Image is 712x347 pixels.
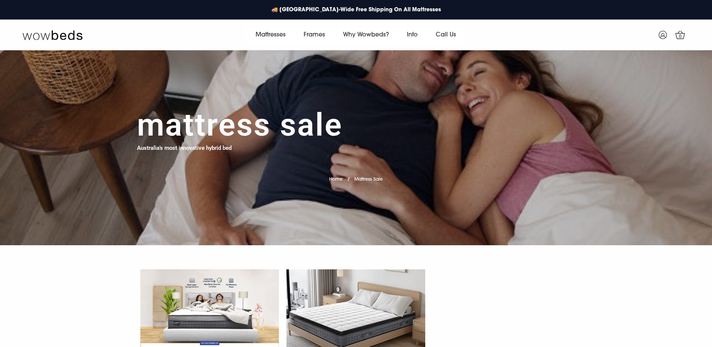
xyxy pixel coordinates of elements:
[354,177,383,182] span: Mattress Sale
[268,2,445,18] a: 🚚 [GEOGRAPHIC_DATA]-Wide Free Shipping On All Mattresses
[398,24,427,45] a: Info
[334,24,398,45] a: Why Wowbeds?
[677,33,684,41] span: 0
[295,24,334,45] a: Frames
[671,26,689,44] a: 0
[427,24,465,45] a: Call Us
[137,106,343,144] h1: Mattress Sale
[247,24,295,45] a: Mattresses
[137,144,232,152] h4: Australia's most innovative hybrid bed
[329,177,343,182] a: Home
[329,167,383,186] nav: breadcrumbs
[348,177,350,182] span: /
[23,30,83,40] img: Wow Beds Logo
